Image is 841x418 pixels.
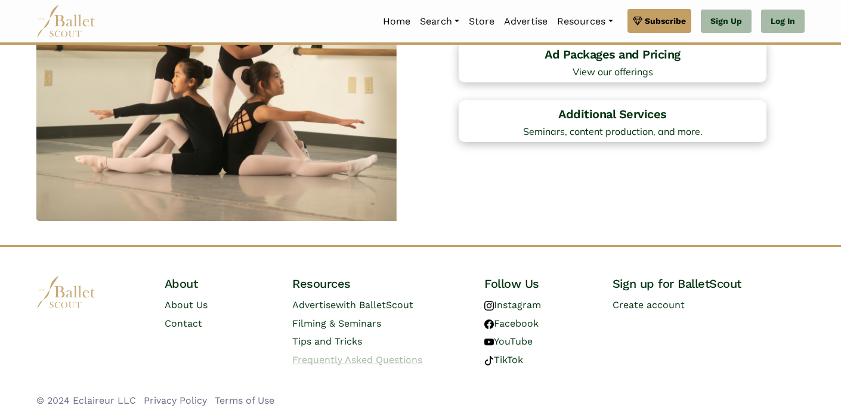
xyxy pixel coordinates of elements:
[215,395,274,406] a: Terms of Use
[36,276,96,309] img: logo
[645,14,686,27] span: Subscribe
[465,47,760,62] h4: Ad Packages and Pricing
[484,301,494,311] img: instagram logo
[336,299,413,311] span: with BalletScout
[292,336,362,347] a: Tips and Tricks
[701,10,752,33] a: Sign Up
[144,395,207,406] a: Privacy Policy
[465,127,760,136] span: Seminars, content production, and more.
[484,336,533,347] a: YouTube
[484,318,539,329] a: Facebook
[761,10,805,33] a: Log In
[292,299,413,311] a: Advertisewith BalletScout
[36,393,136,408] li: © 2024 Eclaireur LLC
[484,299,541,311] a: Instagram
[292,354,422,365] a: Frequently Asked Questions
[165,299,208,311] a: About Us
[633,14,642,27] img: gem.svg
[613,276,805,291] h4: Sign up for BalletScout
[165,318,202,329] a: Contact
[484,337,494,347] img: youtube logo
[459,41,766,82] a: Ad Packages and Pricing View our offerings
[165,276,293,291] h4: About
[415,9,464,34] a: Search
[465,106,760,122] h4: Additional Services
[465,67,760,76] span: View our offerings
[627,9,691,33] a: Subscribe
[292,318,381,329] a: Filming & Seminars
[499,9,552,34] a: Advertise
[292,276,484,291] h4: Resources
[464,9,499,34] a: Store
[613,299,685,311] a: Create account
[484,356,494,365] img: tiktok logo
[552,9,617,34] a: Resources
[459,100,766,142] a: Additional Services Seminars, content production, and more.
[484,276,613,291] h4: Follow Us
[484,319,494,329] img: facebook logo
[378,9,415,34] a: Home
[484,354,523,365] a: TikTok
